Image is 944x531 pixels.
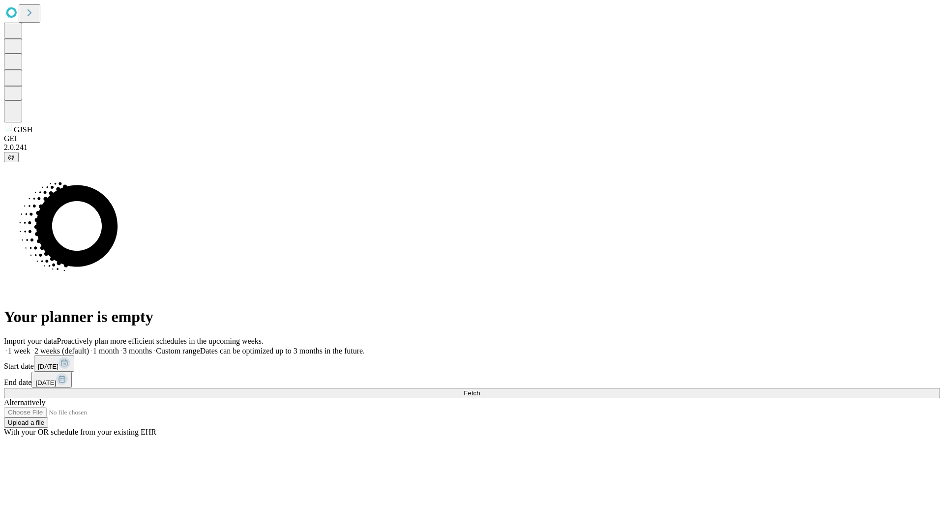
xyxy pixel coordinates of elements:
div: End date [4,372,940,388]
div: 2.0.241 [4,143,940,152]
span: Dates can be optimized up to 3 months in the future. [200,347,365,355]
span: 1 month [93,347,119,355]
span: [DATE] [35,379,56,386]
div: GEI [4,134,940,143]
button: [DATE] [31,372,72,388]
button: Upload a file [4,417,48,428]
span: @ [8,153,15,161]
span: GJSH [14,125,32,134]
button: [DATE] [34,355,74,372]
span: Fetch [464,389,480,397]
span: Proactively plan more efficient schedules in the upcoming weeks. [57,337,264,345]
h1: Your planner is empty [4,308,940,326]
span: Alternatively [4,398,45,407]
button: @ [4,152,19,162]
span: 1 week [8,347,30,355]
span: Import your data [4,337,57,345]
span: 2 weeks (default) [34,347,89,355]
div: Start date [4,355,940,372]
span: Custom range [156,347,200,355]
span: 3 months [123,347,152,355]
span: [DATE] [38,363,59,370]
span: With your OR schedule from your existing EHR [4,428,156,436]
button: Fetch [4,388,940,398]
